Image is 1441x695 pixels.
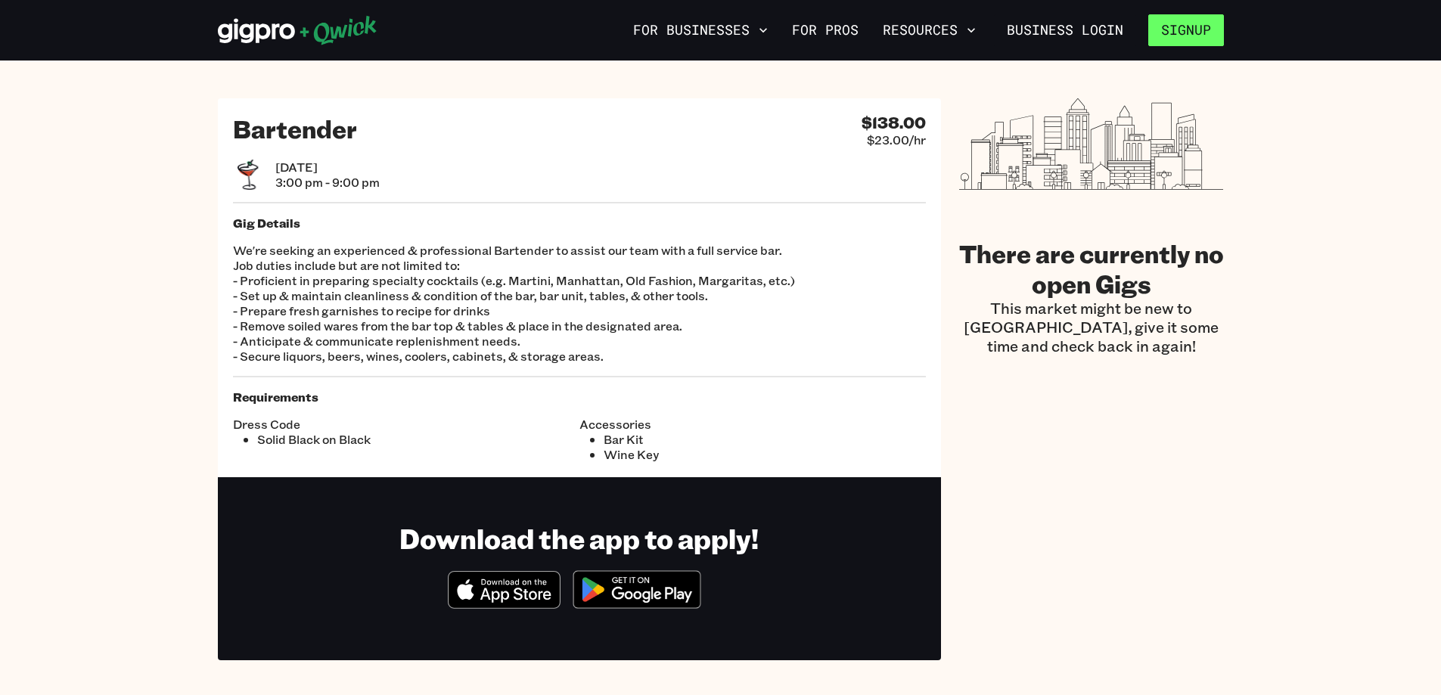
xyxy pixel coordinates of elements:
span: [DATE] [275,160,380,175]
span: Accessories [579,417,926,432]
button: For Businesses [627,17,774,43]
h4: $138.00 [862,113,926,132]
li: Solid Black on Black [257,432,579,447]
h1: Download the app to apply! [399,521,759,555]
h5: Gig Details [233,216,926,231]
h2: There are currently no open Gigs [959,238,1224,299]
p: This market might be new to [GEOGRAPHIC_DATA], give it some time and check back in again! [959,299,1224,355]
a: Download on the App Store [448,596,561,612]
span: 3:00 pm - 9:00 pm [275,175,380,190]
img: Get it on Google Play [564,561,710,618]
li: Bar Kit [604,432,926,447]
a: Business Login [994,14,1136,46]
button: Resources [877,17,982,43]
h5: Requirements [233,389,926,405]
button: Signup [1148,14,1224,46]
span: Dress Code [233,417,579,432]
span: $23.00/hr [867,132,926,147]
li: Wine Key [604,447,926,462]
a: For Pros [786,17,865,43]
h2: Bartender [233,113,357,144]
p: We're seeking an experienced & professional Bartender to assist our team with a full service bar.... [233,243,926,364]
